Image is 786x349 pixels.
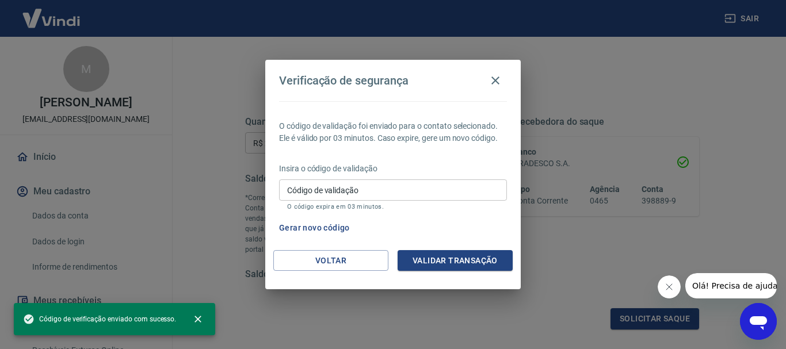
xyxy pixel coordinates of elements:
p: Insira o código de validação [279,163,507,175]
iframe: Fechar mensagem [658,275,681,298]
span: Código de verificação enviado com sucesso. [23,313,176,325]
p: O código expira em 03 minutos. [287,203,499,210]
iframe: Mensagem da empresa [685,273,777,298]
p: O código de validação foi enviado para o contato selecionado. Ele é válido por 03 minutos. Caso e... [279,120,507,144]
button: close [185,306,211,332]
span: Olá! Precisa de ajuda? [7,8,97,17]
iframe: Botão para abrir a janela de mensagens [740,303,777,340]
button: Voltar [273,250,388,271]
h4: Verificação de segurança [279,74,409,87]
button: Gerar novo código [274,217,354,239]
button: Validar transação [398,250,513,271]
